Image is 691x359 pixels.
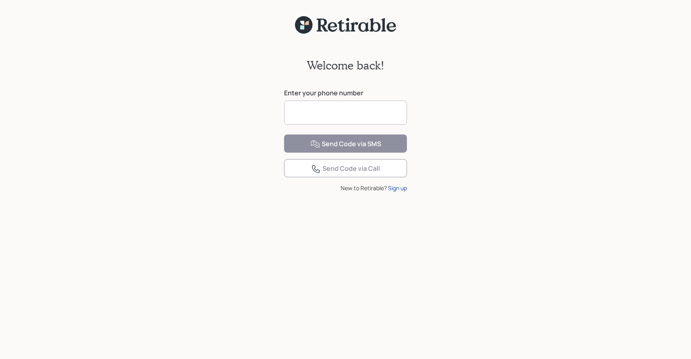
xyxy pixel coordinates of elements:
h2: Welcome back! [307,59,384,72]
button: Send Code via SMS [284,134,407,153]
label: Enter your phone number [284,88,407,97]
div: Sign up [388,184,407,192]
button: Send Code via Call [284,159,407,177]
div: New to Retirable? [284,184,407,192]
div: Send Code via SMS [310,139,381,149]
div: Send Code via Call [311,164,380,174]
